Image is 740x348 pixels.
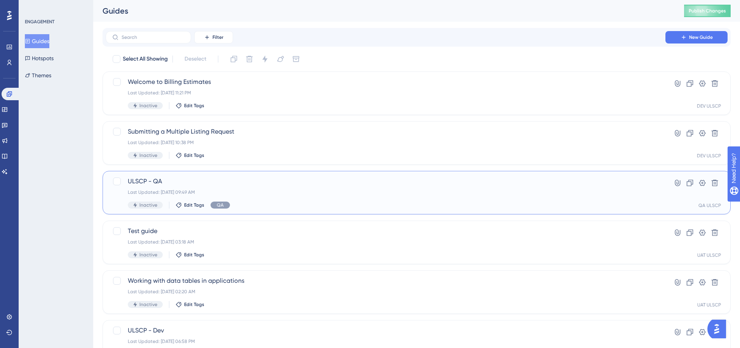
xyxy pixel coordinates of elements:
[707,317,731,341] iframe: UserGuiding AI Assistant Launcher
[123,54,168,64] span: Select All Showing
[194,31,233,43] button: Filter
[128,189,643,195] div: Last Updated: [DATE] 09:49 AM
[178,52,213,66] button: Deselect
[184,252,204,258] span: Edit Tags
[665,31,728,43] button: New Guide
[139,152,157,158] span: Inactive
[217,202,224,208] span: QA
[184,202,204,208] span: Edit Tags
[176,301,204,308] button: Edit Tags
[185,54,206,64] span: Deselect
[128,177,643,186] span: ULSCP - QA
[139,252,157,258] span: Inactive
[184,301,204,308] span: Edit Tags
[103,5,665,16] div: Guides
[128,289,643,295] div: Last Updated: [DATE] 02:20 AM
[176,103,204,109] button: Edit Tags
[128,338,643,345] div: Last Updated: [DATE] 06:58 PM
[176,152,204,158] button: Edit Tags
[697,153,721,159] div: DEV ULSCP
[128,326,643,335] span: ULSCP - Dev
[139,301,157,308] span: Inactive
[684,5,731,17] button: Publish Changes
[25,34,49,48] button: Guides
[128,127,643,136] span: Submitting a Multiple Listing Request
[139,202,157,208] span: Inactive
[697,252,721,258] div: UAT ULSCP
[176,202,204,208] button: Edit Tags
[128,77,643,87] span: Welcome to Billing Estimates
[25,68,51,82] button: Themes
[184,152,204,158] span: Edit Tags
[128,90,643,96] div: Last Updated: [DATE] 11:21 PM
[139,103,157,109] span: Inactive
[128,139,643,146] div: Last Updated: [DATE] 10:38 PM
[698,202,721,209] div: QA ULSCP
[128,226,643,236] span: Test guide
[25,19,54,25] div: ENGAGEMENT
[689,8,726,14] span: Publish Changes
[128,276,643,285] span: Working with data tables in applications
[689,34,713,40] span: New Guide
[128,239,643,245] div: Last Updated: [DATE] 03:18 AM
[184,103,204,109] span: Edit Tags
[18,2,49,11] span: Need Help?
[212,34,223,40] span: Filter
[122,35,185,40] input: Search
[176,252,204,258] button: Edit Tags
[697,302,721,308] div: UAT ULSCP
[25,51,54,65] button: Hotspots
[697,103,721,109] div: DEV ULSCP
